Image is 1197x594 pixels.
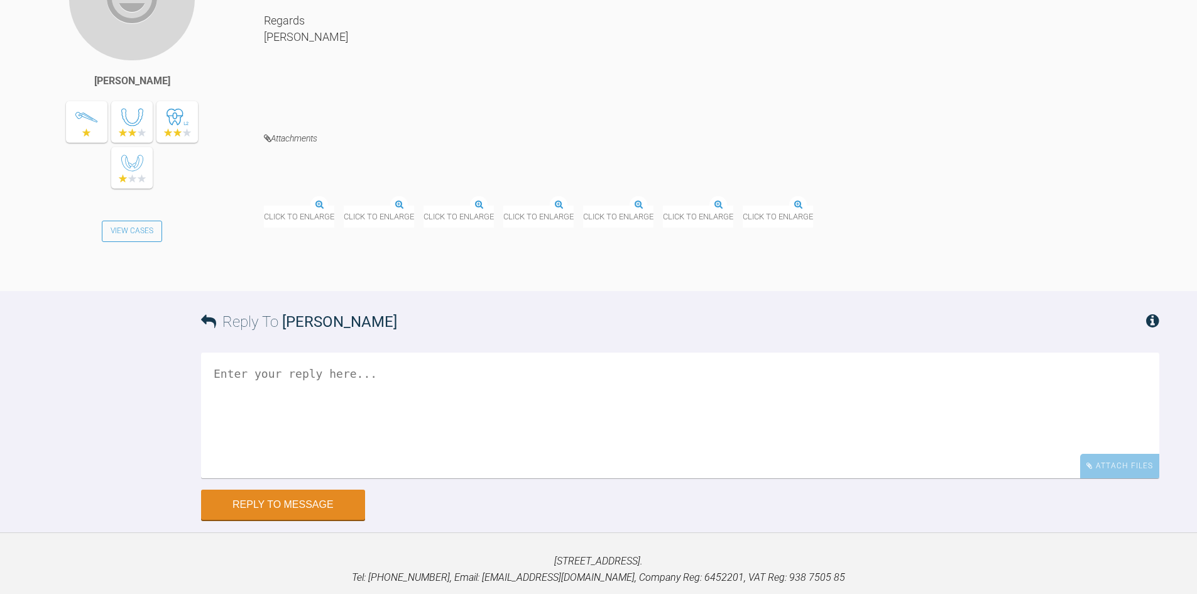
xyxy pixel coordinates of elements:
span: Click to enlarge [583,206,653,228]
span: Click to enlarge [743,206,813,228]
div: [PERSON_NAME] [94,73,170,89]
span: Click to enlarge [503,206,574,228]
h3: Reply To [201,310,397,334]
button: Reply to Message [201,490,365,520]
a: View Cases [102,221,162,242]
span: Click to enlarge [424,206,494,228]
span: Click to enlarge [264,206,334,228]
span: Click to enlarge [663,206,733,228]
div: Attach Files [1080,454,1159,478]
h4: Attachments [264,131,1159,146]
span: [PERSON_NAME] [282,313,397,331]
p: [STREET_ADDRESS]. Tel: [PHONE_NUMBER], Email: [EMAIL_ADDRESS][DOMAIN_NAME], Company Reg: 6452201,... [20,553,1177,585]
span: Click to enlarge [344,206,414,228]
